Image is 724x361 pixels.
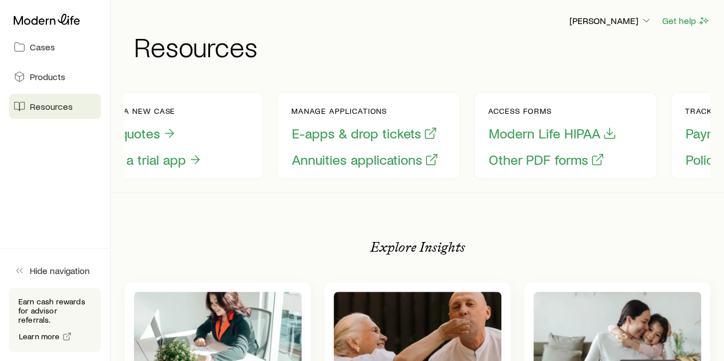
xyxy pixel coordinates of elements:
p: Explore Insights [370,239,465,255]
p: Manage applications [291,106,439,116]
p: Start a new case [94,106,203,116]
button: Get help [662,14,710,27]
span: Learn more [19,332,60,340]
button: E-apps & drop tickets [291,125,438,142]
span: Products [30,71,65,82]
button: Start a trial app [94,151,203,169]
span: Hide navigation [30,265,90,276]
a: Products [9,64,101,89]
button: Other PDF forms [488,151,605,169]
a: Cases [9,34,101,59]
p: Earn cash rewards for advisor referrals. [18,297,92,324]
h1: Resources [134,33,710,60]
span: Resources [30,101,73,112]
p: Access forms [488,106,617,116]
a: Resources [9,94,101,119]
button: Annuities applications [291,151,439,169]
div: Earn cash rewards for advisor referrals.Learn more [9,288,101,352]
button: [PERSON_NAME] [569,14,652,28]
button: Hide navigation [9,258,101,283]
button: Modern Life HIPAA [488,125,617,142]
p: [PERSON_NAME] [569,15,652,26]
span: Cases [30,41,55,53]
button: Get quotes [94,125,177,142]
